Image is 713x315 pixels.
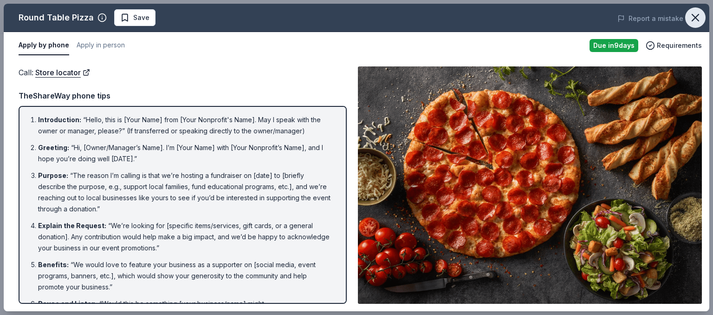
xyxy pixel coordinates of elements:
[19,90,347,102] div: TheShareWay phone tips
[358,66,702,304] img: Image for Round Table Pizza
[617,13,683,24] button: Report a mistake
[38,116,81,124] span: Introduction :
[646,40,702,51] button: Requirements
[657,40,702,51] span: Requirements
[590,39,638,52] div: Due in 9 days
[38,259,333,293] li: “We would love to feature your business as a supporter on [social media, event programs, banners,...
[38,142,333,164] li: “Hi, [Owner/Manager’s Name]. I’m [Your Name] with [Your Nonprofit’s Name], and I hope you’re doin...
[38,261,69,269] span: Benefits :
[114,9,156,26] button: Save
[38,171,68,179] span: Purpose :
[19,66,347,79] div: Call :
[38,222,106,230] span: Explain the Request :
[35,66,90,79] a: Store locator
[38,220,333,254] li: “We’re looking for [specific items/services, gift cards, or a general donation]. Any contribution...
[19,36,69,55] button: Apply by phone
[77,36,125,55] button: Apply in person
[38,144,69,151] span: Greeting :
[133,12,149,23] span: Save
[19,10,94,25] div: Round Table Pizza
[38,300,97,308] span: Pause and Listen :
[38,114,333,137] li: “Hello, this is [Your Name] from [Your Nonprofit's Name]. May I speak with the owner or manager, ...
[38,170,333,215] li: “The reason I’m calling is that we’re hosting a fundraiser on [date] to [briefly describe the pur...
